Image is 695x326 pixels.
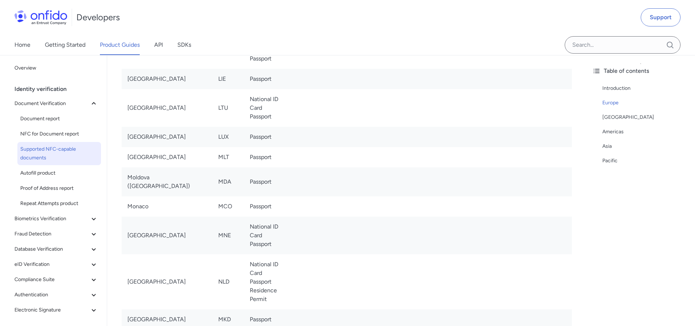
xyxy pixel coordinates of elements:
a: Home [14,35,30,55]
td: Passport [244,69,289,89]
span: Supported NFC-capable documents [20,145,98,162]
td: [GEOGRAPHIC_DATA] [122,89,212,127]
td: [GEOGRAPHIC_DATA] [122,147,212,167]
span: Compliance Suite [14,275,89,284]
td: [GEOGRAPHIC_DATA] [122,69,212,89]
a: Europe [602,99,689,107]
td: MLT [212,147,244,167]
a: Pacific [602,156,689,165]
td: Passport [244,196,289,217]
td: MNE [212,217,244,254]
td: Passport [244,167,289,196]
span: Document report [20,114,98,123]
div: Table of contents [592,67,689,75]
button: Biometrics Verification [12,212,101,226]
a: Overview [12,61,101,75]
td: [GEOGRAPHIC_DATA] [122,217,212,254]
a: SDKs [177,35,191,55]
td: National ID Card Passport [244,217,289,254]
button: Compliance Suite [12,272,101,287]
button: Database Verification [12,242,101,256]
a: Document report [17,112,101,126]
span: Authentication [14,291,89,299]
a: Proof of Address report [17,181,101,196]
a: Product Guides [100,35,140,55]
a: Americas [602,128,689,136]
a: Support [641,8,681,26]
button: eID Verification [12,257,101,272]
a: Introduction [602,84,689,93]
td: NLD [212,254,244,309]
td: LIE [212,69,244,89]
td: Monaco [122,196,212,217]
td: [GEOGRAPHIC_DATA] [122,254,212,309]
span: Repeat Attempts product [20,199,98,208]
a: API [154,35,163,55]
span: Biometrics Verification [14,214,89,223]
input: Onfido search input field [565,36,681,54]
button: Document Verification [12,96,101,111]
td: National ID Card Passport [244,89,289,127]
td: [GEOGRAPHIC_DATA] [122,127,212,147]
span: NFC for Document report [20,130,98,138]
td: Passport [244,147,289,167]
a: Autofill product [17,166,101,180]
h1: Developers [76,12,120,23]
td: MCO [212,196,244,217]
td: Moldova ([GEOGRAPHIC_DATA]) [122,167,212,196]
span: Proof of Address report [20,184,98,193]
td: LTU [212,89,244,127]
button: Authentication [12,288,101,302]
td: LUX [212,127,244,147]
a: Getting Started [45,35,85,55]
span: Fraud Detection [14,230,89,238]
a: [GEOGRAPHIC_DATA] [602,113,689,122]
td: MDA [212,167,244,196]
a: Supported NFC-capable documents [17,142,101,165]
span: Electronic Signature [14,306,89,314]
td: National ID Card Passport Residence Permit [244,254,289,309]
span: Overview [14,64,98,72]
span: Database Verification [14,245,89,254]
button: Electronic Signature [12,303,101,317]
span: eID Verification [14,260,89,269]
button: Fraud Detection [12,227,101,241]
a: Asia [602,142,689,151]
a: Repeat Attempts product [17,196,101,211]
a: NFC for Document report [17,127,101,141]
span: Autofill product [20,169,98,177]
td: Passport [244,127,289,147]
img: Onfido Logo [14,10,67,25]
div: Identity verification [14,82,104,96]
span: Document Verification [14,99,89,108]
